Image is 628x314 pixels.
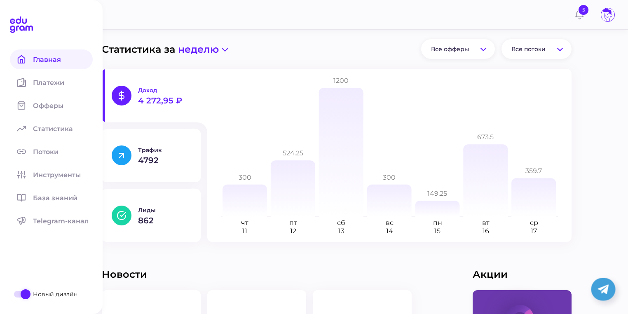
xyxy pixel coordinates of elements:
[138,96,191,105] p: 4 272,95 ₽
[477,134,494,141] tspan: 673.5
[427,190,447,197] tspan: 149.25
[10,165,93,185] a: Инструменты
[241,219,248,227] text: чт
[10,96,93,115] a: Офферы
[383,173,396,181] tspan: 300
[10,49,93,69] a: Главная
[473,268,572,280] div: Акции
[178,43,219,55] span: неделю
[525,167,542,175] tspan: 359.7
[511,45,546,53] span: Все потоки
[242,227,247,235] text: 11
[10,73,93,92] a: Платежи
[10,142,93,162] a: Потоки
[102,69,201,122] button: Доход4 272,95 ₽
[530,219,538,227] text: ср
[337,219,345,227] text: сб
[33,171,91,179] span: Инструменты
[434,227,441,235] text: 15
[239,173,251,181] tspan: 300
[138,146,191,154] p: Трафик
[386,219,394,227] text: вс
[578,4,589,16] span: 5
[138,156,191,164] p: 4792
[10,211,93,231] a: Telegram-канал
[33,194,87,202] span: База знаний
[571,7,588,23] button: 5
[290,227,296,235] text: 12
[10,119,93,138] a: Статистика
[289,219,297,227] text: пт
[33,102,73,110] span: Офферы
[531,227,537,235] text: 17
[33,56,71,63] span: Главная
[33,291,116,298] span: Новый дизайн
[138,87,191,94] p: Доход
[102,268,473,280] div: Новости
[33,148,68,156] span: Потоки
[102,189,201,242] button: Лиды862
[102,129,201,182] button: Трафик4792
[138,206,191,214] p: Лиды
[386,227,393,235] text: 14
[338,227,344,235] text: 13
[102,39,572,59] div: Статистика за
[482,219,490,227] text: вт
[483,227,489,235] text: 16
[10,188,93,208] a: База знаний
[138,216,191,225] p: 862
[333,77,349,84] tspan: 1200
[431,45,469,53] span: Все офферы
[33,79,74,87] span: Платежи
[33,125,83,133] span: Статистика
[283,149,303,157] tspan: 524.25
[33,217,98,225] span: Telegram-канал
[433,219,442,227] text: пн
